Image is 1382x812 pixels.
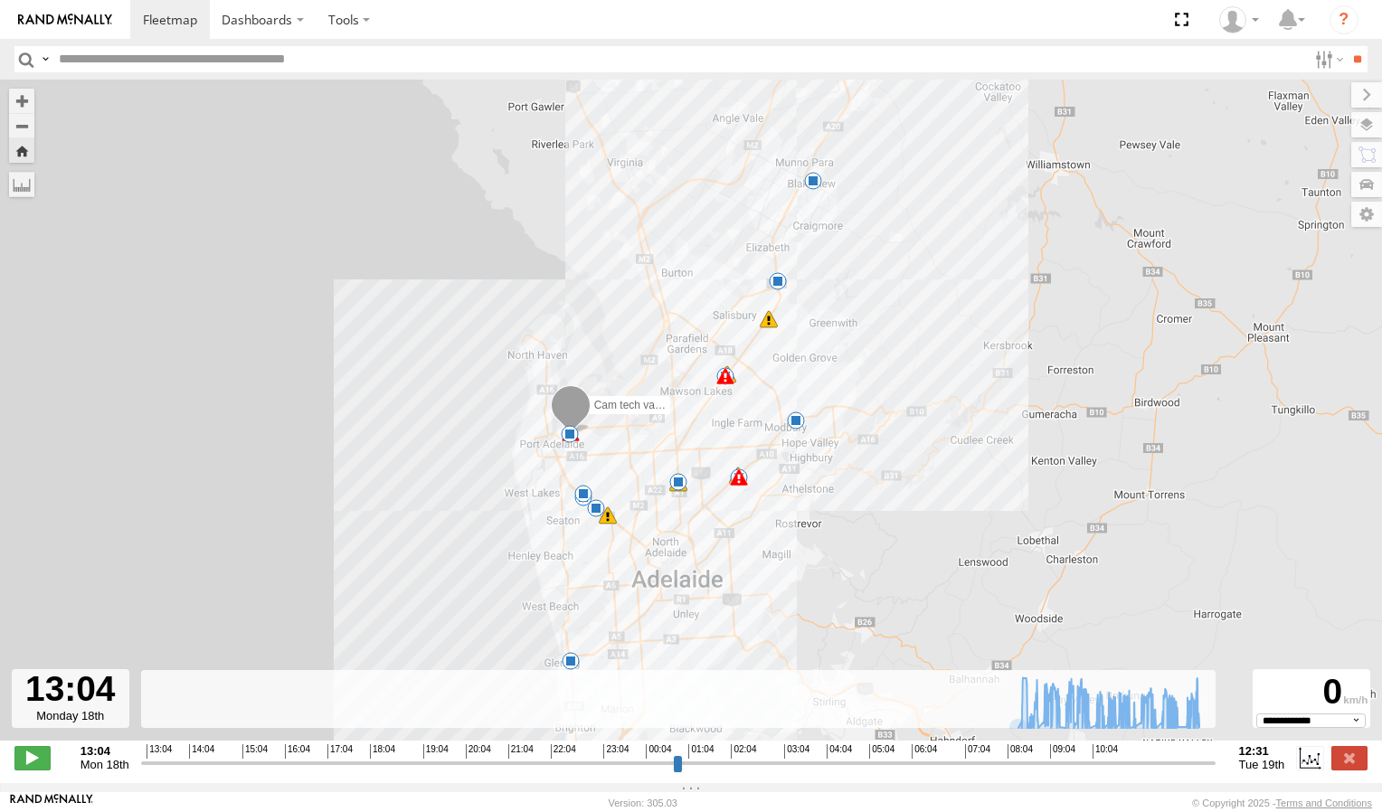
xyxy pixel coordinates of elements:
span: 09:04 [1050,744,1075,759]
span: 02:04 [731,744,756,759]
img: rand-logo.svg [18,14,112,26]
div: 0 [1255,672,1368,713]
label: Play/Stop [14,746,51,770]
div: Version: 305.03 [609,798,677,808]
label: Close [1331,746,1368,770]
span: 16:04 [285,744,310,759]
button: Zoom out [9,113,34,138]
span: 15:04 [242,744,268,759]
span: 22:04 [551,744,576,759]
span: 06:04 [912,744,937,759]
i: ? [1330,5,1358,34]
span: 07:04 [965,744,990,759]
div: Cameron Roberts [1213,6,1265,33]
span: 20:04 [466,744,491,759]
span: Mon 18th Aug 2025 [80,758,129,771]
span: 13:04 [147,744,172,759]
span: 10:04 [1093,744,1118,759]
span: 08:04 [1008,744,1033,759]
span: 19:04 [423,744,449,759]
span: 23:04 [603,744,629,759]
span: Tue 19th Aug 2025 [1239,758,1285,771]
span: 01:04 [688,744,714,759]
span: 14:04 [189,744,214,759]
label: Map Settings [1351,202,1382,227]
strong: 12:31 [1239,744,1285,758]
span: 04:04 [827,744,852,759]
div: © Copyright 2025 - [1192,798,1372,808]
strong: 13:04 [80,744,129,758]
div: 6 [599,506,617,524]
span: 18:04 [370,744,395,759]
span: 00:04 [646,744,671,759]
a: Terms and Conditions [1276,798,1372,808]
a: Visit our Website [10,794,93,812]
label: Measure [9,172,34,197]
span: 05:04 [869,744,895,759]
span: Cam tech van S943DGC [594,399,714,411]
button: Zoom in [9,89,34,113]
button: Zoom Home [9,138,34,163]
label: Search Filter Options [1308,46,1347,72]
label: Search Query [38,46,52,72]
span: 17:04 [327,744,353,759]
span: 21:04 [508,744,534,759]
span: 03:04 [784,744,809,759]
